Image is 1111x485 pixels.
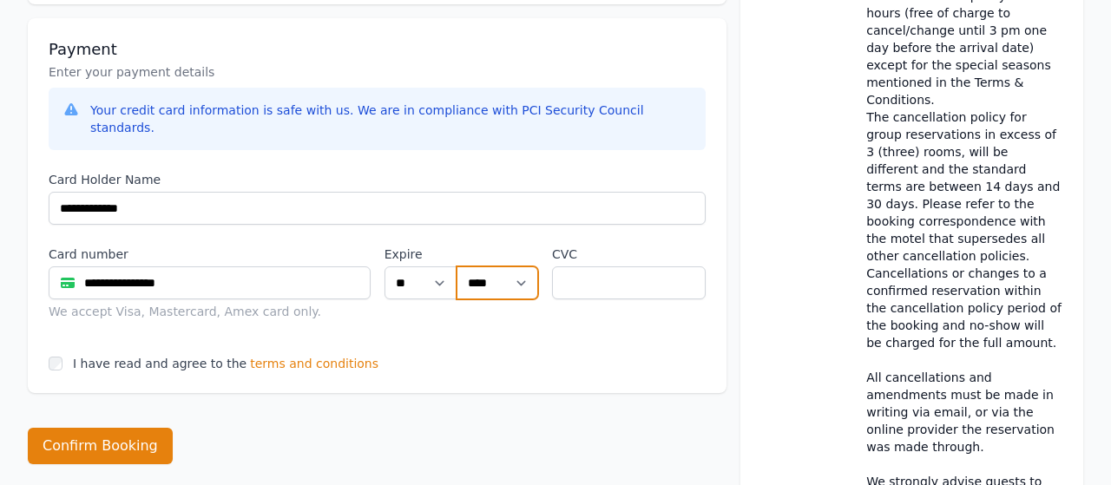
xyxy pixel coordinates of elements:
[90,102,692,136] div: Your credit card information is safe with us. We are in compliance with PCI Security Council stan...
[28,428,173,464] button: Confirm Booking
[457,246,538,263] label: .
[49,39,706,60] h3: Payment
[49,303,371,320] div: We accept Visa, Mastercard, Amex card only.
[552,246,706,263] label: CVC
[73,357,247,370] label: I have read and agree to the
[385,246,457,263] label: Expire
[49,63,706,81] p: Enter your payment details
[49,171,706,188] label: Card Holder Name
[49,246,371,263] label: Card number
[250,355,378,372] span: terms and conditions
